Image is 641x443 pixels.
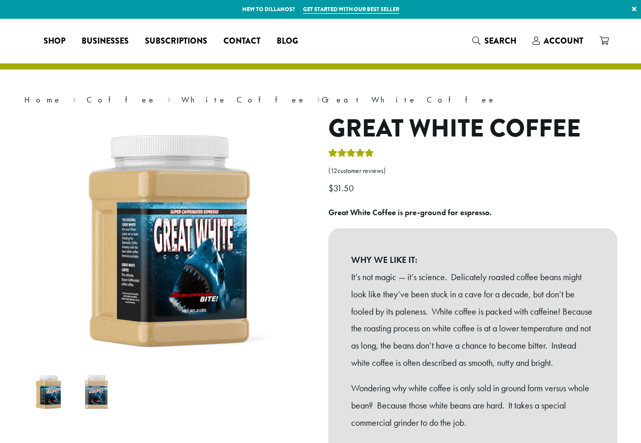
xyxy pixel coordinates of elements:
[328,114,617,144] h1: Great White Coffee
[82,35,129,48] span: Businesses
[72,90,76,106] span: ›
[87,94,156,105] a: Coffee
[28,372,68,412] img: Great White Coffee
[77,372,117,412] img: Great White Coffee - Image 2
[351,251,594,268] b: WHY WE LIKE IT:
[328,207,492,218] b: Great White Coffee is pre-ground for espresso.
[223,35,260,48] span: Contact
[303,5,399,14] a: Get started with our best seller
[277,35,298,48] span: Blog
[167,90,171,106] span: ›
[330,166,337,175] span: 12
[181,94,306,105] a: White Coffee
[24,94,62,105] a: Home
[328,182,356,194] bdi: 31.50
[484,35,516,47] span: Search
[328,182,333,194] span: $
[317,90,320,106] span: ›
[351,380,594,431] p: Wondering why white coffee is only sold in ground form versus whole bean? Because those white bea...
[35,33,73,49] a: Shop
[351,268,594,371] p: It’s not magic — it’s science. Delicately roasted coffee beans might look like they’ve been stuck...
[328,147,374,162] div: Rated 5.00 out of 5
[24,94,617,106] nav: Breadcrumb
[464,32,524,49] a: Search
[44,35,65,48] span: Shop
[544,35,583,47] span: Account
[145,35,207,48] span: Subscriptions
[328,166,617,176] a: (12customer reviews)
